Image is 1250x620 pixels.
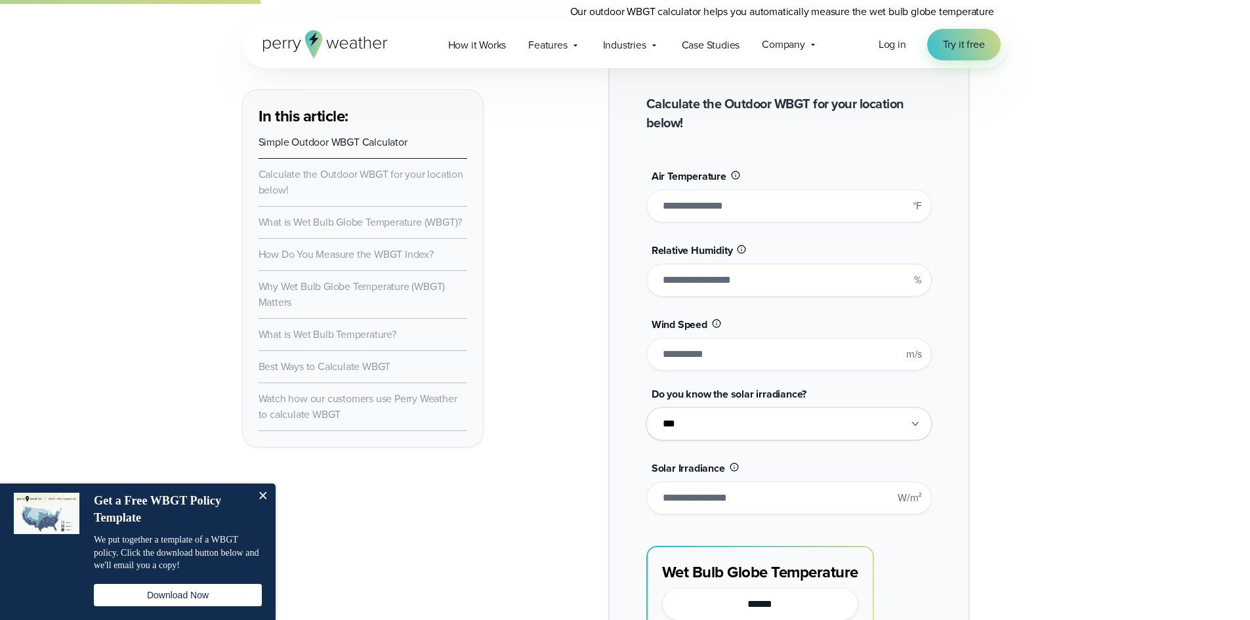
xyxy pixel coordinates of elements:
span: How it Works [448,37,507,53]
img: dialog featured image [14,493,79,534]
a: Simple Outdoor WBGT Calculator [259,134,407,150]
span: Do you know the solar irradiance? [652,386,806,402]
a: Best Ways to Calculate WBGT [259,359,391,374]
a: Watch how our customers use Perry Weather to calculate WBGT [259,391,457,422]
h2: Calculate the Outdoor WBGT for your location below! [646,94,932,133]
button: Close [249,484,276,510]
a: How Do You Measure the WBGT Index? [259,247,434,262]
span: Try it free [943,37,985,52]
a: How it Works [437,31,518,58]
p: We put together a template of a WBGT policy. Click the download button below and we'll email you ... [94,533,262,572]
a: Case Studies [671,31,751,58]
span: Case Studies [682,37,740,53]
h3: In this article: [259,106,467,127]
span: Company [762,37,805,52]
a: Why Wet Bulb Globe Temperature (WBGT) Matters [259,279,446,310]
span: Industries [603,37,646,53]
a: Try it free [927,29,1001,60]
span: Wind Speed [652,317,707,332]
button: Download Now [94,584,262,606]
span: Features [528,37,567,53]
a: What is Wet Bulb Globe Temperature (WBGT)? [259,215,463,230]
a: Log in [879,37,906,52]
p: Our outdoor WBGT calculator helps you automatically measure the wet bulb globe temperature quickl... [570,4,1009,35]
a: Calculate the Outdoor WBGT for your location below! [259,167,463,197]
h4: Get a Free WBGT Policy Template [94,493,248,526]
span: Air Temperature [652,169,726,184]
span: Relative Humidity [652,243,733,258]
a: What is Wet Bulb Temperature? [259,327,396,342]
span: Solar Irradiance [652,461,725,476]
